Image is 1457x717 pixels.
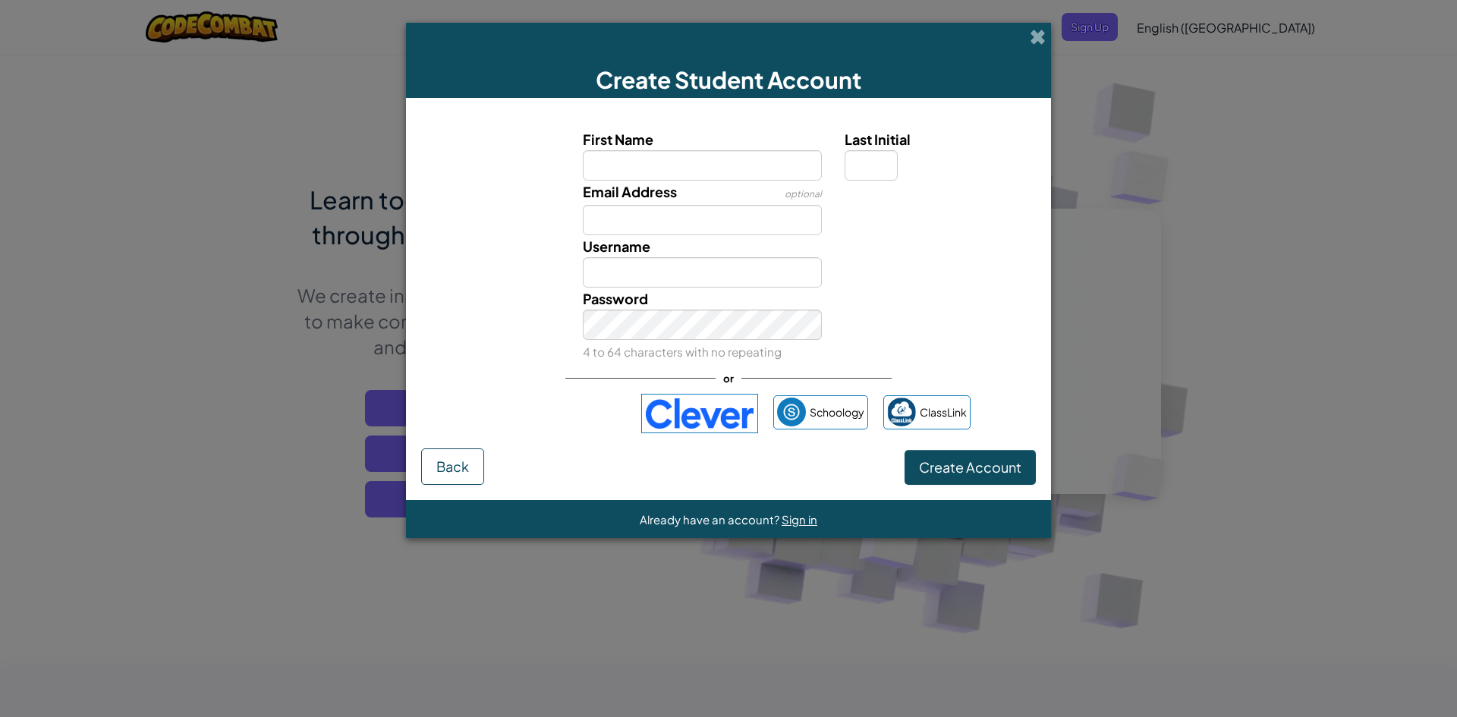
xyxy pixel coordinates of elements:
span: or [716,367,741,389]
img: schoology.png [777,398,806,426]
span: Create Student Account [596,65,861,94]
span: Email Address [583,183,677,200]
span: Back [436,458,469,475]
iframe: Sign in with Google Button [480,397,634,430]
span: Create Account [919,458,1021,476]
img: classlink-logo-small.png [887,398,916,426]
button: Back [421,448,484,485]
img: clever-logo-blue.png [641,394,758,433]
span: Password [583,290,648,307]
span: Last Initial [845,131,911,148]
span: Username [583,237,650,255]
span: Schoology [810,401,864,423]
span: Already have an account? [640,512,782,527]
span: First Name [583,131,653,148]
button: Create Account [905,450,1036,485]
span: ClassLink [920,401,967,423]
a: Sign in [782,512,817,527]
small: 4 to 64 characters with no repeating [583,344,782,359]
span: optional [785,188,822,200]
